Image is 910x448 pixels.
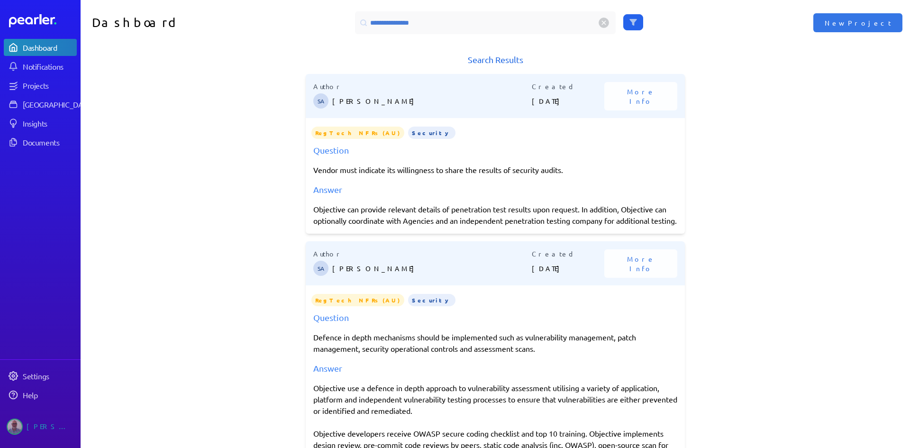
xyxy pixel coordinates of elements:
p: Defence in depth mechanisms should be implemented such as vulnerability management, patch managem... [313,331,677,354]
a: Documents [4,134,77,151]
div: Question [313,144,677,156]
button: New Project [813,13,902,32]
a: Dashboard [9,14,77,27]
span: More Info [616,87,666,106]
p: Created [532,249,605,259]
p: [PERSON_NAME] [332,259,532,278]
span: Steve Ackermann [313,261,328,276]
span: Security [408,127,455,139]
p: [DATE] [532,259,605,278]
div: Projects [23,81,76,90]
div: Insights [23,119,76,128]
p: Author [313,82,532,91]
div: Answer [313,362,677,375]
div: Objective can provide relevant details of penetration test results upon request. In addition, Obj... [313,203,677,226]
a: Settings [4,367,77,384]
span: More Info [616,254,666,273]
div: Answer [313,183,677,196]
div: Question [313,311,677,324]
span: New Project [825,18,891,27]
a: Help [4,386,77,403]
div: [GEOGRAPHIC_DATA] [23,100,93,109]
div: Settings [23,371,76,381]
p: Vendor must indicate its willingness to share the results of security audits. [313,164,677,175]
div: Dashboard [23,43,76,52]
a: Notifications [4,58,77,75]
div: Help [23,390,76,400]
p: [DATE] [532,91,605,110]
p: Author [313,249,532,259]
img: Jason Riches [7,419,23,435]
p: [PERSON_NAME] [332,91,532,110]
a: [GEOGRAPHIC_DATA] [4,96,77,113]
div: Notifications [23,62,76,71]
span: Security [408,294,455,306]
button: More Info [604,249,677,278]
a: Projects [4,77,77,94]
a: Jason Riches's photo[PERSON_NAME] [4,415,77,439]
div: Documents [23,137,76,147]
a: Insights [4,115,77,132]
p: Created [532,82,605,91]
a: Dashboard [4,39,77,56]
h1: Search Results [306,53,685,66]
span: Steve Ackermann [313,93,328,109]
span: RegTech NFRs (AU) [311,294,404,306]
h1: Dashboard [92,11,288,34]
button: More Info [604,82,677,110]
span: RegTech NFRs (AU) [311,127,404,139]
div: [PERSON_NAME] [27,419,74,435]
